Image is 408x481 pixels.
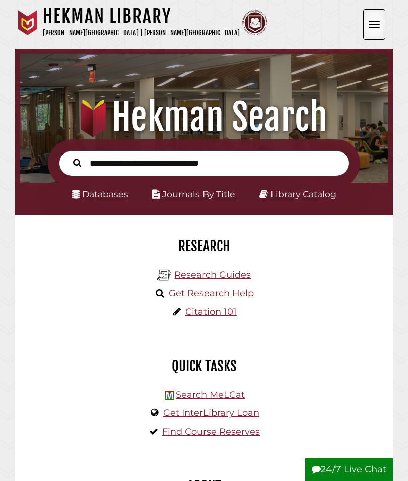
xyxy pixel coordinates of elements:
[26,95,382,139] h1: Hekman Search
[68,156,86,169] button: Search
[23,237,385,255] h2: Research
[23,357,385,375] h2: Quick Tasks
[162,426,260,437] a: Find Course Reserves
[363,9,385,40] button: Open the menu
[185,306,237,317] a: Citation 101
[163,407,259,418] a: Get InterLibrary Loan
[270,189,336,199] a: Library Catalog
[174,269,251,280] a: Research Guides
[176,389,245,400] a: Search MeLCat
[72,189,128,199] a: Databases
[165,391,174,400] img: Hekman Library Logo
[43,27,240,39] p: [PERSON_NAME][GEOGRAPHIC_DATA] | [PERSON_NAME][GEOGRAPHIC_DATA]
[162,189,235,199] a: Journals By Title
[169,288,254,299] a: Get Research Help
[242,10,267,35] img: Calvin Theological Seminary
[73,159,81,168] i: Search
[157,268,172,283] img: Hekman Library Logo
[43,5,240,27] h1: Hekman Library
[15,10,40,35] img: Calvin University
